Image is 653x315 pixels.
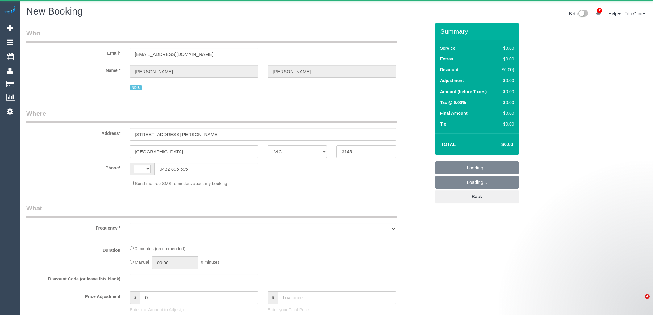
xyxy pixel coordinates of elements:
input: Email* [130,48,258,60]
input: Post Code* [336,145,396,158]
div: $0.00 [498,56,514,62]
legend: Where [26,109,397,123]
span: New Booking [26,6,83,17]
label: Final Amount [440,110,468,116]
a: Tifa Guni [625,11,645,16]
p: Enter the Amount to Adjust, or [130,307,258,313]
span: 2 [597,8,602,13]
label: Address* [22,128,125,136]
span: $ [268,291,278,304]
span: 4 [645,294,650,299]
div: $0.00 [498,45,514,51]
strong: Total [441,142,456,147]
input: Last Name* [268,65,396,78]
span: NDIS [130,85,142,90]
a: Help [609,11,621,16]
span: 0 minutes (recommended) [135,246,185,251]
span: Manual [135,260,149,265]
legend: Who [26,29,397,43]
input: final price [278,291,396,304]
span: Send me free SMS reminders about my booking [135,181,227,186]
input: Phone* [154,163,258,175]
label: Phone* [22,163,125,171]
h4: $0.00 [483,142,513,147]
label: Frequency * [22,223,125,231]
label: Duration [22,245,125,253]
label: Service [440,45,455,51]
div: $0.00 [498,110,514,116]
label: Email* [22,48,125,56]
label: Name * [22,65,125,73]
label: Adjustment [440,77,464,84]
label: Discount Code (or leave this blank) [22,274,125,282]
div: ($0.00) [498,67,514,73]
div: $0.00 [498,89,514,95]
label: Discount [440,67,459,73]
label: Extras [440,56,453,62]
iframe: Intercom live chat [632,294,647,309]
div: $0.00 [498,121,514,127]
a: Beta [569,11,588,16]
label: Tax @ 0.00% [440,99,466,106]
img: New interface [578,10,588,18]
label: Price Adjustment [22,291,125,300]
a: 2 [592,6,604,20]
h3: Summary [440,28,516,35]
a: Back [435,190,519,203]
input: Suburb* [130,145,258,158]
div: $0.00 [498,99,514,106]
span: 0 minutes [201,260,220,265]
label: Tip [440,121,447,127]
span: $ [130,291,140,304]
label: Amount (before Taxes) [440,89,487,95]
input: First Name* [130,65,258,78]
div: $0.00 [498,77,514,84]
img: Automaid Logo [4,6,16,15]
p: Enter your Final Price [268,307,396,313]
legend: What [26,204,397,218]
